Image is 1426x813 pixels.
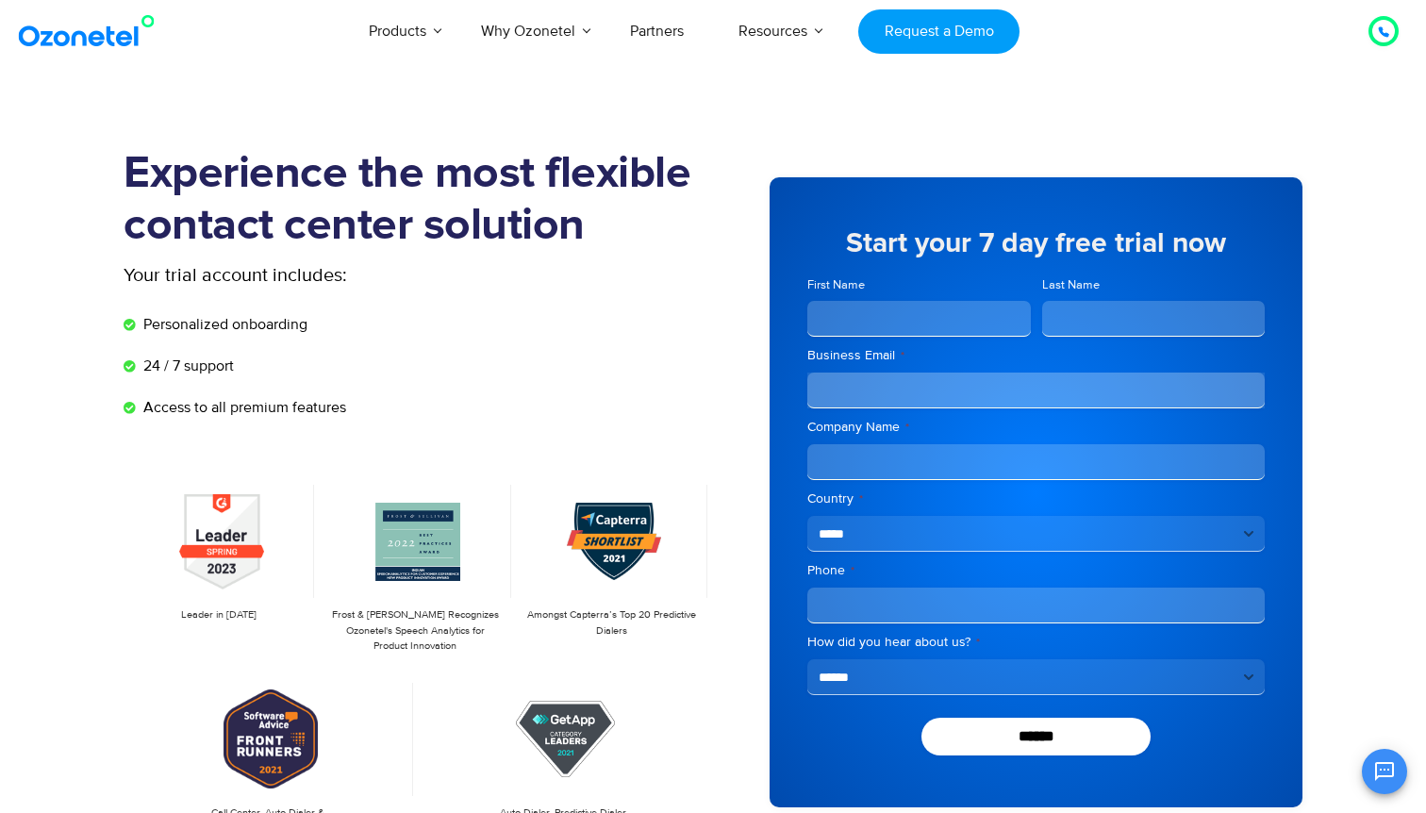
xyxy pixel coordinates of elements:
[807,489,1265,508] label: Country
[807,633,1265,652] label: How did you hear about us?
[807,418,1265,437] label: Company Name
[329,607,501,655] p: Frost & [PERSON_NAME] Recognizes Ozonetel's Speech Analytics for Product Innovation
[807,276,1031,294] label: First Name
[1362,749,1407,794] button: Open chat
[807,561,1265,580] label: Phone
[133,607,305,623] p: Leader in [DATE]
[139,396,346,419] span: Access to all premium features
[858,9,1020,54] a: Request a Demo
[526,607,698,639] p: Amongst Capterra’s Top 20 Predictive Dialers
[139,355,234,377] span: 24 / 7 support
[139,313,307,336] span: Personalized onboarding
[1042,276,1266,294] label: Last Name
[807,229,1265,257] h5: Start your 7 day free trial now
[124,261,572,290] p: Your trial account includes:
[807,346,1265,365] label: Business Email
[124,148,713,252] h1: Experience the most flexible contact center solution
